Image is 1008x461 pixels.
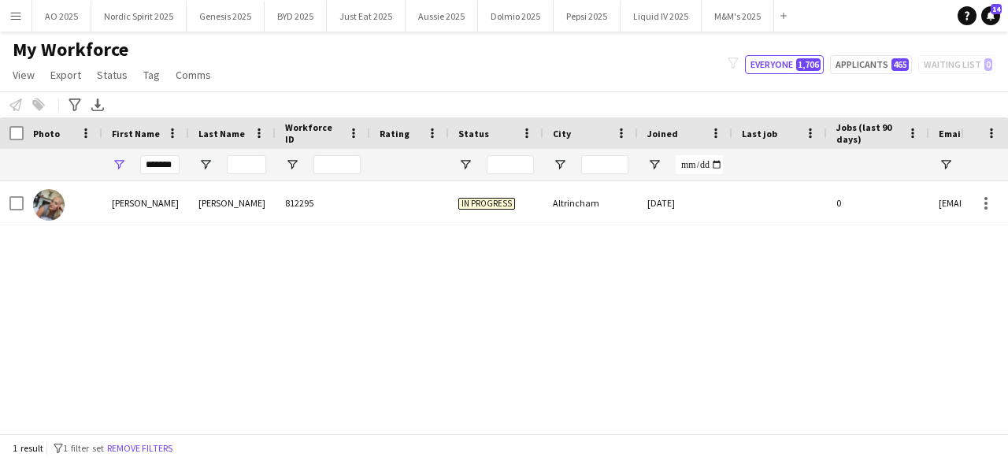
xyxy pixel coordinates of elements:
[112,158,126,172] button: Open Filter Menu
[32,1,91,32] button: AO 2025
[406,1,478,32] button: Aussie 2025
[458,198,515,210] span: In progress
[65,95,84,114] app-action-btn: Advanced filters
[581,155,628,174] input: City Filter Input
[33,128,60,139] span: Photo
[63,442,104,454] span: 1 filter set
[939,158,953,172] button: Open Filter Menu
[97,68,128,82] span: Status
[276,181,370,225] div: 812295
[676,155,723,174] input: Joined Filter Input
[169,65,217,85] a: Comms
[137,65,166,85] a: Tag
[702,1,774,32] button: M&M's 2025
[487,155,534,174] input: Status Filter Input
[742,128,777,139] span: Last job
[91,1,187,32] button: Nordic Spirit 2025
[227,155,266,174] input: Last Name Filter Input
[187,1,265,32] button: Genesis 2025
[830,55,912,74] button: Applicants465
[553,128,571,139] span: City
[827,181,929,225] div: 0
[6,65,41,85] a: View
[313,155,361,174] input: Workforce ID Filter Input
[621,1,702,32] button: Liquid IV 2025
[44,65,87,85] a: Export
[13,38,128,61] span: My Workforce
[647,128,678,139] span: Joined
[285,158,299,172] button: Open Filter Menu
[112,128,160,139] span: First Name
[265,1,327,32] button: BYD 2025
[143,68,160,82] span: Tag
[981,6,1000,25] a: 14
[91,65,134,85] a: Status
[478,1,554,32] button: Dolmio 2025
[140,155,180,174] input: First Name Filter Input
[50,68,81,82] span: Export
[543,181,638,225] div: Altrincham
[13,68,35,82] span: View
[796,58,821,71] span: 1,706
[554,1,621,32] button: Pepsi 2025
[176,68,211,82] span: Comms
[553,158,567,172] button: Open Filter Menu
[380,128,409,139] span: Rating
[88,95,107,114] app-action-btn: Export XLSX
[198,128,245,139] span: Last Name
[198,158,213,172] button: Open Filter Menu
[836,121,901,145] span: Jobs (last 90 days)
[647,158,661,172] button: Open Filter Menu
[745,55,824,74] button: Everyone1,706
[638,181,732,225] div: [DATE]
[939,128,964,139] span: Email
[189,181,276,225] div: [PERSON_NAME]
[891,58,909,71] span: 465
[285,121,342,145] span: Workforce ID
[33,189,65,221] img: Tabitha Edwards
[104,440,176,457] button: Remove filters
[327,1,406,32] button: Just Eat 2025
[458,128,489,139] span: Status
[102,181,189,225] div: [PERSON_NAME]
[458,158,472,172] button: Open Filter Menu
[991,4,1002,14] span: 14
